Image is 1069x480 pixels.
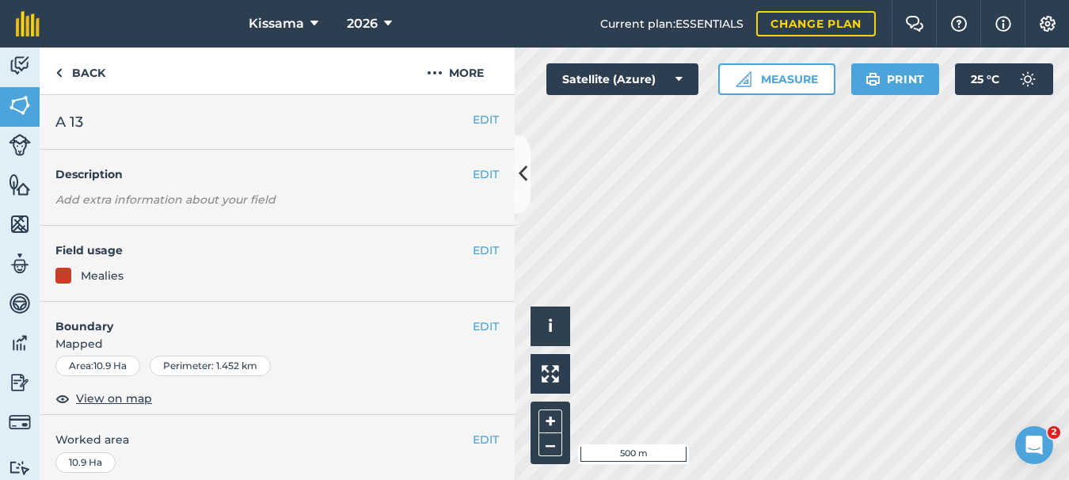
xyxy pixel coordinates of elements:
[600,15,744,32] span: Current plan : ESSENTIALS
[542,365,559,383] img: Four arrows, one pointing top left, one top right, one bottom right and the last bottom left
[546,63,698,95] button: Satellite (Azure)
[9,371,31,394] img: svg+xml;base64,PD94bWwgdmVyc2lvbj0iMS4wIiBlbmNvZGluZz0idXRmLTgiPz4KPCEtLSBHZW5lcmF0b3I6IEFkb2JlIE...
[347,14,378,33] span: 2026
[55,111,83,133] span: A 13
[9,93,31,117] img: svg+xml;base64,PHN2ZyB4bWxucz0iaHR0cDovL3d3dy53My5vcmcvMjAwMC9zdmciIHdpZHRoPSI1NiIgaGVpZ2h0PSI2MC...
[55,192,276,207] em: Add extra information about your field
[55,452,116,473] div: 10.9 Ha
[548,316,553,336] span: i
[1015,426,1053,464] iframe: Intercom live chat
[9,460,31,475] img: svg+xml;base64,PD94bWwgdmVyc2lvbj0iMS4wIiBlbmNvZGluZz0idXRmLTgiPz4KPCEtLSBHZW5lcmF0b3I6IEFkb2JlIE...
[427,63,443,82] img: svg+xml;base64,PHN2ZyB4bWxucz0iaHR0cDovL3d3dy53My5vcmcvMjAwMC9zdmciIHdpZHRoPSIyMCIgaGVpZ2h0PSIyNC...
[16,11,40,36] img: fieldmargin Logo
[9,212,31,236] img: svg+xml;base64,PHN2ZyB4bWxucz0iaHR0cDovL3d3dy53My5vcmcvMjAwMC9zdmciIHdpZHRoPSI1NiIgaGVpZ2h0PSI2MC...
[9,411,31,433] img: svg+xml;base64,PD94bWwgdmVyc2lvbj0iMS4wIiBlbmNvZGluZz0idXRmLTgiPz4KPCEtLSBHZW5lcmF0b3I6IEFkb2JlIE...
[1038,16,1057,32] img: A cog icon
[971,63,999,95] span: 25 ° C
[473,242,499,259] button: EDIT
[55,63,63,82] img: svg+xml;base64,PHN2ZyB4bWxucz0iaHR0cDovL3d3dy53My5vcmcvMjAwMC9zdmciIHdpZHRoPSI5IiBoZWlnaHQ9IjI0Ii...
[55,356,140,376] div: Area : 10.9 Ha
[76,390,152,407] span: View on map
[955,63,1053,95] button: 25 °C
[396,48,515,94] button: More
[538,433,562,456] button: –
[1048,426,1060,439] span: 2
[9,291,31,315] img: svg+xml;base64,PD94bWwgdmVyc2lvbj0iMS4wIiBlbmNvZGluZz0idXRmLTgiPz4KPCEtLSBHZW5lcmF0b3I6IEFkb2JlIE...
[55,389,152,408] button: View on map
[9,134,31,156] img: svg+xml;base64,PD94bWwgdmVyc2lvbj0iMS4wIiBlbmNvZGluZz0idXRmLTgiPz4KPCEtLSBHZW5lcmF0b3I6IEFkb2JlIE...
[905,16,924,32] img: Two speech bubbles overlapping with the left bubble in the forefront
[473,431,499,448] button: EDIT
[40,48,121,94] a: Back
[736,71,751,87] img: Ruler icon
[55,242,473,259] h4: Field usage
[473,111,499,128] button: EDIT
[949,16,968,32] img: A question mark icon
[531,307,570,346] button: i
[9,173,31,196] img: svg+xml;base64,PHN2ZyB4bWxucz0iaHR0cDovL3d3dy53My5vcmcvMjAwMC9zdmciIHdpZHRoPSI1NiIgaGVpZ2h0PSI2MC...
[55,431,499,448] span: Worked area
[9,331,31,355] img: svg+xml;base64,PD94bWwgdmVyc2lvbj0iMS4wIiBlbmNvZGluZz0idXRmLTgiPz4KPCEtLSBHZW5lcmF0b3I6IEFkb2JlIE...
[81,267,124,284] div: Mealies
[9,252,31,276] img: svg+xml;base64,PD94bWwgdmVyc2lvbj0iMS4wIiBlbmNvZGluZz0idXRmLTgiPz4KPCEtLSBHZW5lcmF0b3I6IEFkb2JlIE...
[473,166,499,183] button: EDIT
[40,302,473,335] h4: Boundary
[756,11,876,36] a: Change plan
[150,356,271,376] div: Perimeter : 1.452 km
[1012,63,1044,95] img: svg+xml;base64,PD94bWwgdmVyc2lvbj0iMS4wIiBlbmNvZGluZz0idXRmLTgiPz4KPCEtLSBHZW5lcmF0b3I6IEFkb2JlIE...
[9,54,31,78] img: svg+xml;base64,PD94bWwgdmVyc2lvbj0iMS4wIiBlbmNvZGluZz0idXRmLTgiPz4KPCEtLSBHZW5lcmF0b3I6IEFkb2JlIE...
[851,63,940,95] button: Print
[995,14,1011,33] img: svg+xml;base64,PHN2ZyB4bWxucz0iaHR0cDovL3d3dy53My5vcmcvMjAwMC9zdmciIHdpZHRoPSIxNyIgaGVpZ2h0PSIxNy...
[40,335,515,352] span: Mapped
[249,14,304,33] span: Kissama
[538,410,562,433] button: +
[473,318,499,335] button: EDIT
[55,389,70,408] img: svg+xml;base64,PHN2ZyB4bWxucz0iaHR0cDovL3d3dy53My5vcmcvMjAwMC9zdmciIHdpZHRoPSIxOCIgaGVpZ2h0PSIyNC...
[865,70,881,89] img: svg+xml;base64,PHN2ZyB4bWxucz0iaHR0cDovL3d3dy53My5vcmcvMjAwMC9zdmciIHdpZHRoPSIxOSIgaGVpZ2h0PSIyNC...
[55,166,499,183] h4: Description
[718,63,835,95] button: Measure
